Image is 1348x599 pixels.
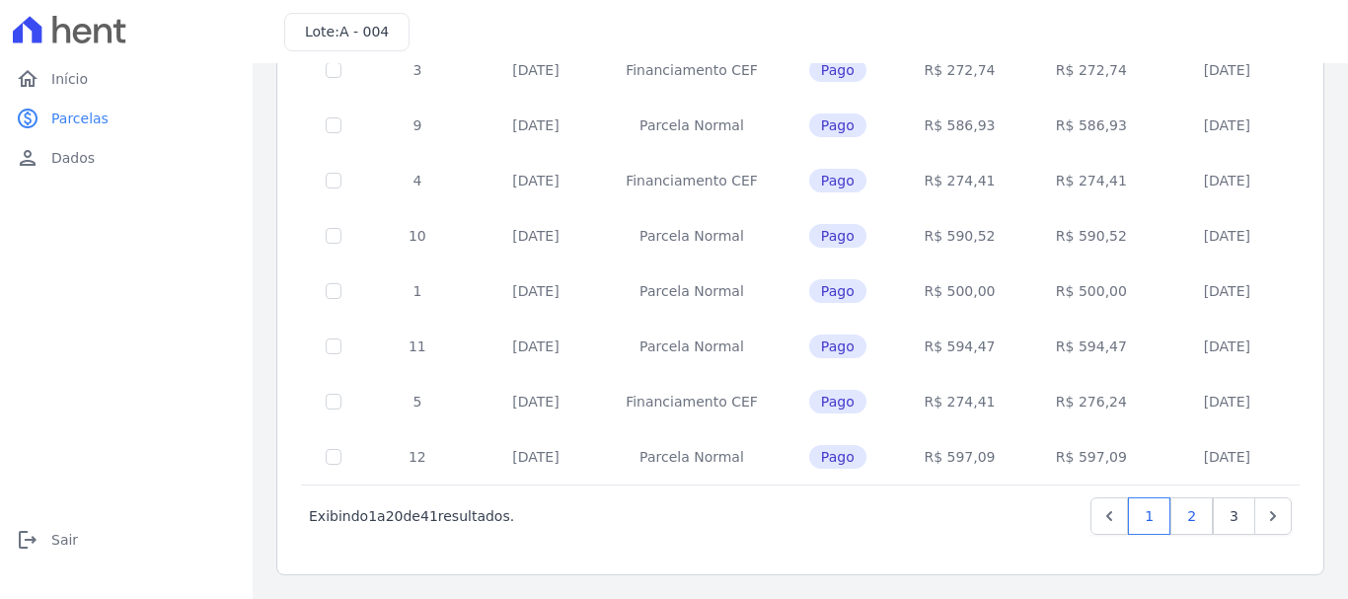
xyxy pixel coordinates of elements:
[16,67,39,91] i: home
[894,374,1025,429] td: R$ 274,41
[809,279,866,303] span: Pago
[894,153,1025,208] td: R$ 274,41
[470,42,602,98] td: [DATE]
[1025,98,1157,153] td: R$ 586,93
[1025,429,1157,485] td: R$ 597,09
[809,58,866,82] span: Pago
[365,263,470,319] td: 1
[1025,374,1157,429] td: R$ 276,24
[1213,497,1255,535] a: 3
[1158,263,1297,319] td: [DATE]
[602,319,782,374] td: Parcela Normal
[602,42,782,98] td: Financiamento CEF
[809,445,866,469] span: Pago
[365,42,470,98] td: 3
[8,520,245,560] a: logoutSair
[16,146,39,170] i: person
[1025,208,1157,263] td: R$ 590,52
[1025,319,1157,374] td: R$ 594,47
[894,263,1025,319] td: R$ 500,00
[602,374,782,429] td: Financiamento CEF
[470,153,602,208] td: [DATE]
[894,208,1025,263] td: R$ 590,52
[1254,497,1292,535] a: Next
[386,508,404,524] span: 20
[894,42,1025,98] td: R$ 272,74
[51,148,95,168] span: Dados
[470,98,602,153] td: [DATE]
[1128,497,1170,535] a: 1
[809,224,866,248] span: Pago
[326,173,341,188] input: Só é possível selecionar pagamentos em aberto
[602,98,782,153] td: Parcela Normal
[894,98,1025,153] td: R$ 586,93
[1170,497,1213,535] a: 2
[16,107,39,130] i: paid
[1090,497,1128,535] a: Previous
[470,319,602,374] td: [DATE]
[602,153,782,208] td: Financiamento CEF
[1158,153,1297,208] td: [DATE]
[1158,98,1297,153] td: [DATE]
[1158,319,1297,374] td: [DATE]
[1158,42,1297,98] td: [DATE]
[420,508,438,524] span: 41
[51,530,78,550] span: Sair
[326,283,341,299] input: Só é possível selecionar pagamentos em aberto
[365,429,470,485] td: 12
[326,62,341,78] input: Só é possível selecionar pagamentos em aberto
[1025,153,1157,208] td: R$ 274,41
[365,319,470,374] td: 11
[326,117,341,133] input: Só é possível selecionar pagamentos em aberto
[602,429,782,485] td: Parcela Normal
[602,263,782,319] td: Parcela Normal
[809,169,866,192] span: Pago
[326,228,341,244] input: Só é possível selecionar pagamentos em aberto
[8,138,245,178] a: personDados
[894,319,1025,374] td: R$ 594,47
[365,98,470,153] td: 9
[1158,208,1297,263] td: [DATE]
[326,394,341,410] input: Só é possível selecionar pagamentos em aberto
[809,390,866,413] span: Pago
[1025,42,1157,98] td: R$ 272,74
[365,153,470,208] td: 4
[309,506,514,526] p: Exibindo a de resultados.
[470,208,602,263] td: [DATE]
[8,99,245,138] a: paidParcelas
[894,429,1025,485] td: R$ 597,09
[8,59,245,99] a: homeInício
[470,263,602,319] td: [DATE]
[602,208,782,263] td: Parcela Normal
[809,113,866,137] span: Pago
[470,374,602,429] td: [DATE]
[51,69,88,89] span: Início
[326,338,341,354] input: Só é possível selecionar pagamentos em aberto
[305,22,389,42] h3: Lote:
[365,208,470,263] td: 10
[326,449,341,465] input: Só é possível selecionar pagamentos em aberto
[368,508,377,524] span: 1
[1025,263,1157,319] td: R$ 500,00
[1158,374,1297,429] td: [DATE]
[339,24,389,39] span: A - 004
[809,335,866,358] span: Pago
[1158,429,1297,485] td: [DATE]
[470,429,602,485] td: [DATE]
[365,374,470,429] td: 5
[51,109,109,128] span: Parcelas
[16,528,39,552] i: logout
